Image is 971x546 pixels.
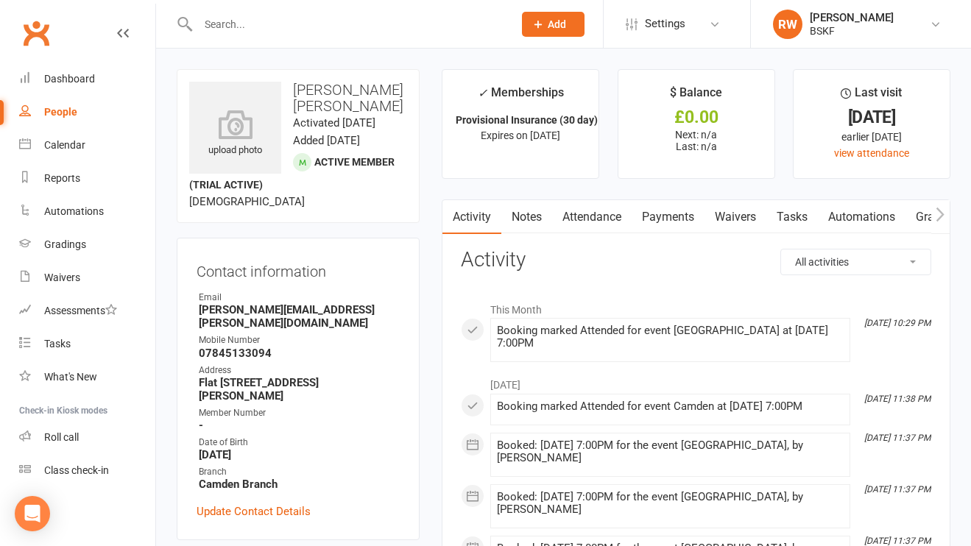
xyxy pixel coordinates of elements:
[864,536,931,546] i: [DATE] 11:37 PM
[19,129,155,162] a: Calendar
[632,200,705,234] a: Payments
[44,172,80,184] div: Reports
[19,96,155,129] a: People
[44,139,85,151] div: Calendar
[766,200,818,234] a: Tasks
[501,200,552,234] a: Notes
[19,195,155,228] a: Automations
[19,327,155,361] a: Tasks
[19,421,155,454] a: Roll call
[834,147,909,159] a: view attendance
[293,134,360,147] time: Added [DATE]
[189,156,395,191] span: Active member (trial active)
[864,394,931,404] i: [DATE] 11:38 PM
[670,83,722,110] div: $ Balance
[864,433,931,443] i: [DATE] 11:37 PM
[807,129,936,145] div: earlier [DATE]
[44,464,109,476] div: Class check-in
[199,291,400,305] div: Email
[19,162,155,195] a: Reports
[19,454,155,487] a: Class kiosk mode
[864,484,931,494] i: [DATE] 11:37 PM
[807,110,936,125] div: [DATE]
[19,63,155,96] a: Dashboard
[199,376,400,403] strong: Flat [STREET_ADDRESS][PERSON_NAME]
[818,200,905,234] a: Automations
[199,448,400,461] strong: [DATE]
[478,86,487,100] i: ✓
[293,116,375,130] time: Activated [DATE]
[497,325,844,350] div: Booking marked Attended for event [GEOGRAPHIC_DATA] at [DATE] 7:00PM
[44,371,97,383] div: What's New
[199,364,400,377] div: Address
[461,369,931,393] li: [DATE]
[864,318,931,328] i: [DATE] 10:29 PM
[19,261,155,294] a: Waivers
[189,110,281,158] div: upload photo
[199,347,400,360] strong: 07845133094
[15,496,50,531] div: Open Intercom Messenger
[44,431,79,443] div: Roll call
[461,249,931,272] h3: Activity
[645,7,685,40] span: Settings
[197,258,400,280] h3: Contact information
[44,106,77,118] div: People
[522,12,585,37] button: Add
[481,130,560,141] span: Expires on [DATE]
[478,83,564,110] div: Memberships
[497,439,844,464] div: Booked: [DATE] 7:00PM for the event [GEOGRAPHIC_DATA], by [PERSON_NAME]
[44,272,80,283] div: Waivers
[44,238,86,250] div: Gradings
[44,338,71,350] div: Tasks
[199,436,400,450] div: Date of Birth
[199,333,400,347] div: Mobile Number
[705,200,766,234] a: Waivers
[461,294,931,318] li: This Month
[197,503,311,520] a: Update Contact Details
[199,419,400,432] strong: -
[194,14,503,35] input: Search...
[199,406,400,420] div: Member Number
[199,478,400,491] strong: Camden Branch
[442,200,501,234] a: Activity
[19,294,155,327] a: Assessments
[44,73,95,85] div: Dashboard
[18,15,54,52] a: Clubworx
[552,200,632,234] a: Attendance
[19,228,155,261] a: Gradings
[632,110,761,125] div: £0.00
[44,305,117,316] div: Assessments
[189,195,305,208] span: [DEMOGRAPHIC_DATA]
[810,11,894,24] div: [PERSON_NAME]
[497,491,844,516] div: Booked: [DATE] 7:00PM for the event [GEOGRAPHIC_DATA], by [PERSON_NAME]
[548,18,566,30] span: Add
[19,361,155,394] a: What's New
[773,10,802,39] div: RW
[497,400,844,413] div: Booking marked Attended for event Camden at [DATE] 7:00PM
[189,82,407,114] h3: [PERSON_NAME] [PERSON_NAME]
[44,205,104,217] div: Automations
[810,24,894,38] div: BSKF
[632,129,761,152] p: Next: n/a Last: n/a
[841,83,902,110] div: Last visit
[456,114,598,126] strong: Provisional Insurance (30 day)
[199,303,400,330] strong: [PERSON_NAME][EMAIL_ADDRESS][PERSON_NAME][DOMAIN_NAME]
[199,465,400,479] div: Branch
